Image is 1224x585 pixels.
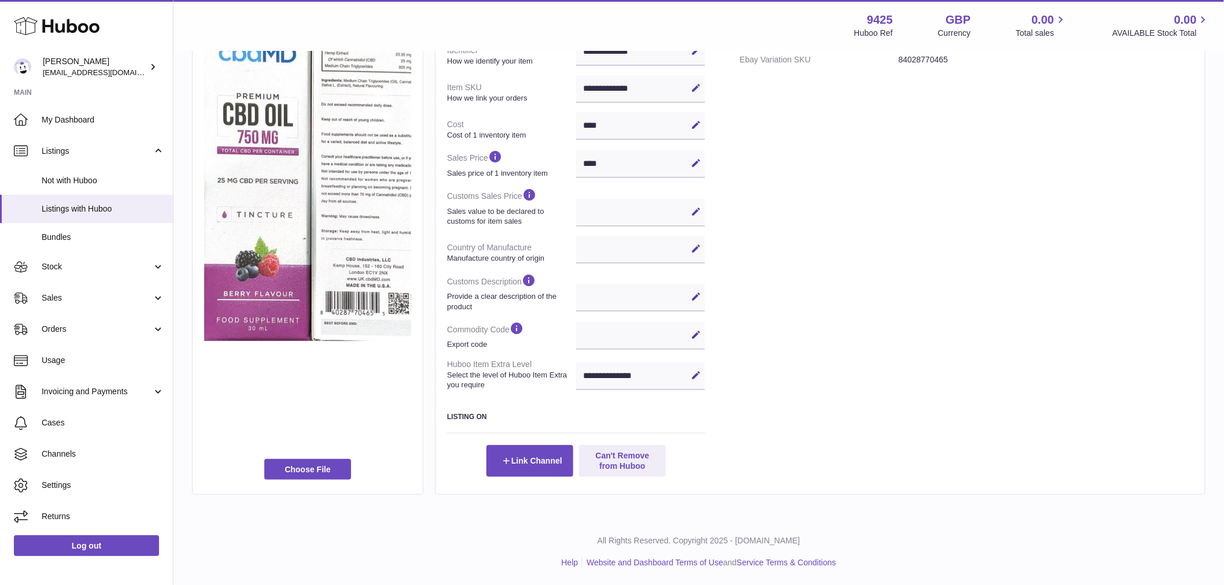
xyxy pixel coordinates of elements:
strong: How we identify your item [447,56,573,66]
span: Sales [42,292,152,303]
span: Not with Huboo [42,175,164,186]
strong: How we link your orders [447,93,573,103]
span: [EMAIL_ADDRESS][DOMAIN_NAME] [43,68,170,77]
img: internalAdmin-9425@internal.huboo.com [14,58,31,76]
span: My Dashboard [42,114,164,125]
a: Help [562,558,578,567]
dt: Huboo Item Extra Level [447,354,576,395]
strong: Cost of 1 inventory item [447,130,573,140]
button: Can't Remove from Huboo [579,445,666,476]
span: AVAILABLE Stock Total [1112,28,1210,39]
button: Link Channel [486,445,573,476]
dt: Cost [447,114,576,145]
dt: Country of Manufacture [447,238,576,268]
span: Channels [42,449,164,460]
strong: Provide a clear description of the product [447,291,573,312]
strong: Export code [447,339,573,350]
span: Listings [42,146,152,157]
h3: Listing On [447,412,705,421]
dt: Customs Sales Price [447,183,576,231]
dt: Sales Price [447,145,576,183]
dt: Identifier [447,40,576,71]
span: Settings [42,480,164,491]
a: Website and Dashboard Terms of Use [587,558,723,567]
p: All Rights Reserved. Copyright 2025 - [DOMAIN_NAME] [183,535,1215,546]
div: Huboo Ref [854,28,893,39]
img: 1701790390.jpeg [204,16,411,341]
span: 0.00 [1032,12,1055,28]
div: [PERSON_NAME] [43,56,147,78]
span: Listings with Huboo [42,203,164,214]
span: Stock [42,261,152,272]
span: 0.00 [1174,12,1197,28]
strong: Select the level of Huboo Item Extra you require [447,370,573,390]
span: Usage [42,355,164,366]
span: Invoicing and Payments [42,386,152,397]
dt: Commodity Code [447,316,576,354]
span: Choose File [264,459,351,480]
li: and [582,557,836,568]
strong: Manufacture country of origin [447,253,573,264]
a: 0.00 AVAILABLE Stock Total [1112,12,1210,39]
span: Cases [42,417,164,428]
strong: Sales price of 1 inventory item [447,168,573,179]
strong: 9425 [867,12,893,28]
dd: 84028770465 [898,50,1193,70]
dt: Ebay Variation SKU [740,50,898,70]
strong: Sales value to be declared to customs for item sales [447,206,573,227]
span: Orders [42,324,152,335]
dt: Item SKU [447,77,576,108]
div: Currency [938,28,971,39]
span: Bundles [42,232,164,243]
span: Total sales [1016,28,1067,39]
span: Returns [42,511,164,522]
a: Log out [14,535,159,556]
a: 0.00 Total sales [1016,12,1067,39]
a: Service Terms & Conditions [737,558,836,567]
dt: Customs Description [447,268,576,316]
strong: GBP [946,12,971,28]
